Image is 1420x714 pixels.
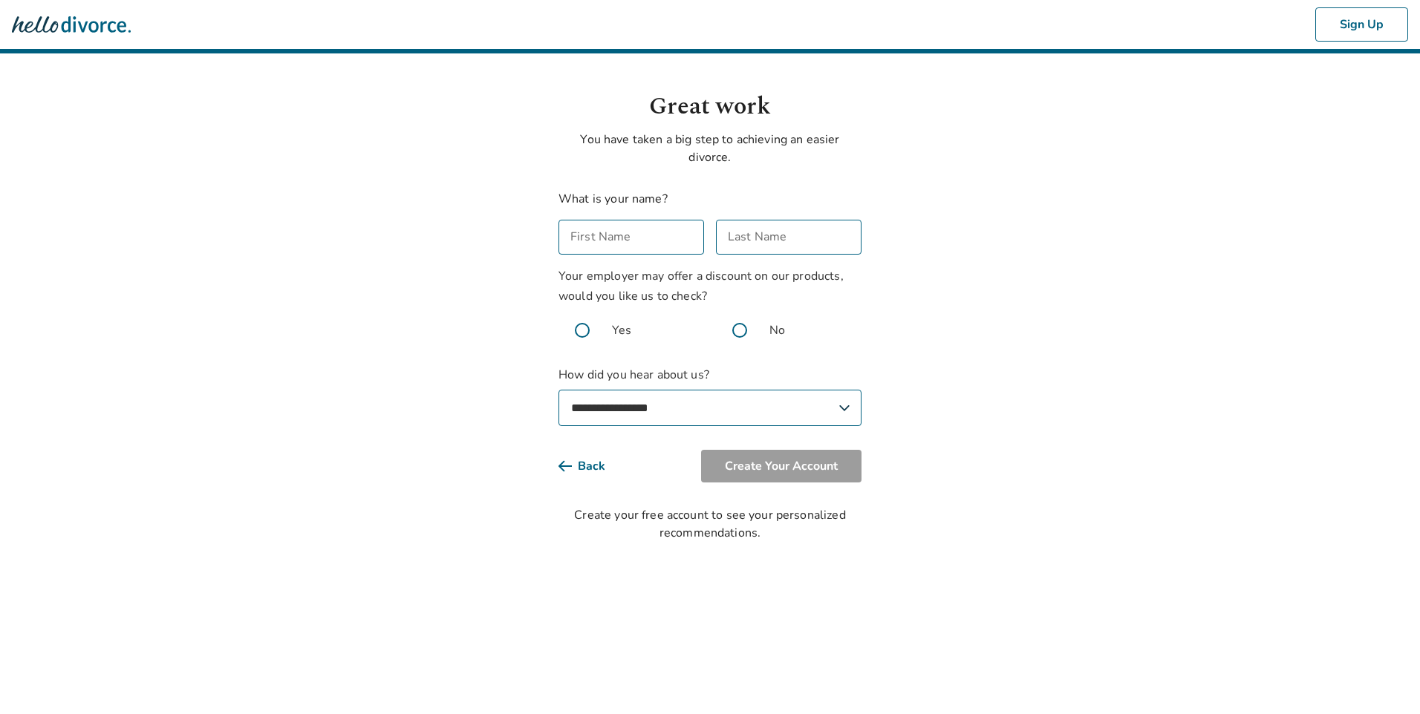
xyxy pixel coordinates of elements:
[701,450,862,482] button: Create Your Account
[558,89,862,125] h1: Great work
[12,10,131,39] img: Hello Divorce Logo
[558,268,844,304] span: Your employer may offer a discount on our products, would you like us to check?
[558,366,862,426] label: How did you hear about us?
[769,321,785,339] span: No
[558,506,862,542] div: Create your free account to see your personalized recommendations.
[1346,643,1420,714] iframe: Chat Widget
[558,131,862,166] p: You have taken a big step to achieving an easier divorce.
[558,390,862,426] select: How did you hear about us?
[558,450,629,482] button: Back
[612,321,631,339] span: Yes
[558,191,668,207] label: What is your name?
[1315,7,1408,42] button: Sign Up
